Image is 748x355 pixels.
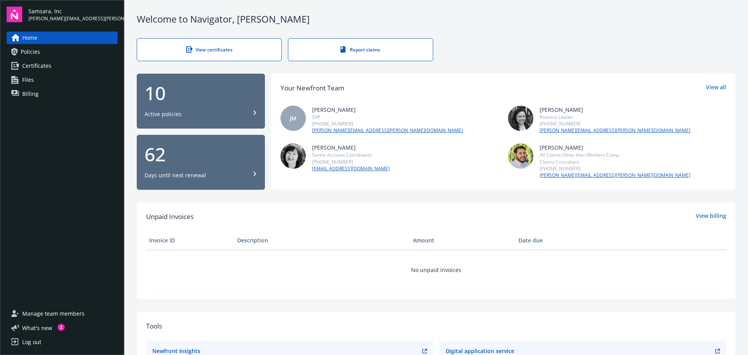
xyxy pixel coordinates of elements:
[22,32,37,44] span: Home
[696,212,726,222] a: View billing
[706,83,726,93] a: View all
[137,74,265,129] button: 10Active policies
[145,110,182,118] div: Active policies
[312,143,390,152] div: [PERSON_NAME]
[58,324,65,331] div: 1
[7,74,118,86] a: Files
[145,145,257,164] div: 62
[540,127,690,134] a: [PERSON_NAME][EMAIL_ADDRESS][PERSON_NAME][DOMAIN_NAME]
[540,114,690,120] div: Practice Leader
[22,74,34,86] span: Files
[7,7,22,22] img: navigator-logo.svg
[146,250,726,290] td: No unpaid invoices
[7,46,118,58] a: Policies
[540,159,690,165] div: Claims Consultant
[22,60,51,72] span: Certificates
[540,165,690,172] div: [PHONE_NUMBER]
[515,231,603,250] th: Date due
[152,347,200,355] div: Newfront Insights
[280,83,344,93] div: Your Newfront Team
[312,120,463,127] div: [PHONE_NUMBER]
[540,143,690,152] div: [PERSON_NAME]
[410,231,515,250] th: Amount
[312,152,390,158] div: Senior Account Coordinator
[508,143,533,169] img: photo
[280,143,306,169] img: photo
[234,231,410,250] th: Description
[28,7,118,15] span: Samsara, Inc
[540,172,690,179] a: [PERSON_NAME][EMAIL_ADDRESS][PERSON_NAME][DOMAIN_NAME]
[7,32,118,44] a: Home
[312,114,463,120] div: SVP
[22,307,85,320] span: Manage team members
[312,159,390,165] div: [PHONE_NUMBER]
[7,324,65,332] button: What's new1
[146,231,234,250] th: Invoice ID
[145,171,206,179] div: Days until next renewal
[540,106,690,114] div: [PERSON_NAME]
[146,212,194,222] span: Unpaid Invoices
[137,135,265,190] button: 62Days until next renewal
[28,15,118,22] span: [PERSON_NAME][EMAIL_ADDRESS][PERSON_NAME][DOMAIN_NAME]
[508,106,533,131] img: photo
[22,88,39,100] span: Billing
[312,127,463,134] a: [PERSON_NAME][EMAIL_ADDRESS][PERSON_NAME][DOMAIN_NAME]
[22,324,52,332] span: What ' s new
[145,84,257,102] div: 10
[312,106,463,114] div: [PERSON_NAME]
[446,347,514,355] div: Digital application service
[21,46,40,58] span: Policies
[153,46,266,53] div: View certificates
[288,38,433,61] a: Report claims
[312,165,390,172] a: [EMAIL_ADDRESS][DOMAIN_NAME]
[7,88,118,100] a: Billing
[540,120,690,127] div: [PHONE_NUMBER]
[7,307,118,320] a: Manage team members
[146,321,726,331] div: Tools
[28,7,118,22] button: Samsara, Inc[PERSON_NAME][EMAIL_ADDRESS][PERSON_NAME][DOMAIN_NAME]
[137,38,282,61] a: View certificates
[137,12,736,26] div: Welcome to Navigator , [PERSON_NAME]
[290,114,296,122] span: JM
[304,46,417,53] div: Report claims
[7,60,118,72] a: Certificates
[22,336,41,348] div: Log out
[540,152,690,158] div: All Claims Other than Workers Comp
